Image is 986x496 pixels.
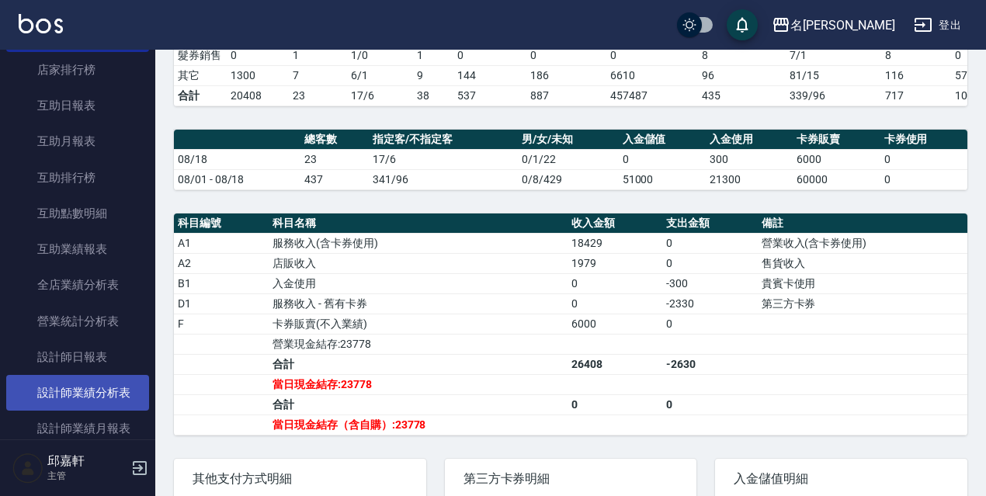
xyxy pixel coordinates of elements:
[606,85,698,106] td: 457487
[6,375,149,411] a: 設計師業績分析表
[568,293,662,314] td: 0
[734,471,949,487] span: 入金儲值明細
[6,88,149,123] a: 互助日報表
[369,149,518,169] td: 17/6
[269,293,568,314] td: 服務收入 - 舊有卡券
[790,16,895,35] div: 名[PERSON_NAME]
[662,213,757,234] th: 支出金額
[6,411,149,446] a: 設計師業績月報表
[6,339,149,375] a: 設計師日報表
[6,52,149,88] a: 店家排行榜
[269,213,568,234] th: 科目名稱
[568,314,662,334] td: 6000
[6,267,149,303] a: 全店業績分析表
[526,45,607,65] td: 0
[568,354,662,374] td: 26408
[12,453,43,484] img: Person
[880,149,967,169] td: 0
[662,314,757,334] td: 0
[606,65,698,85] td: 6610
[698,85,786,106] td: 435
[793,130,880,150] th: 卡券販賣
[300,130,370,150] th: 總客數
[793,169,880,189] td: 60000
[758,233,967,253] td: 營業收入(含卡券使用)
[269,253,568,273] td: 店販收入
[6,231,149,267] a: 互助業績報表
[269,354,568,374] td: 合計
[568,394,662,414] td: 0
[662,233,757,253] td: 0
[453,45,526,65] td: 0
[47,469,127,483] p: 主管
[662,293,757,314] td: -2330
[758,253,967,273] td: 售貨收入
[6,123,149,159] a: 互助月報表
[6,160,149,196] a: 互助排行榜
[6,196,149,231] a: 互助點數明細
[289,65,348,85] td: 7
[766,9,901,41] button: 名[PERSON_NAME]
[568,273,662,293] td: 0
[619,130,706,150] th: 入金儲值
[518,169,618,189] td: 0/8/429
[174,293,269,314] td: D1
[289,45,348,65] td: 1
[698,65,786,85] td: 96
[908,11,967,40] button: 登出
[463,471,679,487] span: 第三方卡券明細
[269,374,568,394] td: 當日現金結存:23778
[269,233,568,253] td: 服務收入(含卡券使用)
[727,9,758,40] button: save
[568,253,662,273] td: 1979
[347,65,413,85] td: 6 / 1
[369,130,518,150] th: 指定客/不指定客
[786,65,881,85] td: 81 / 15
[269,414,568,435] td: 當日現金結存（含自購）:23778
[698,45,786,65] td: 8
[881,85,951,106] td: 717
[300,149,370,169] td: 23
[793,149,880,169] td: 6000
[706,169,793,189] td: 21300
[174,65,227,85] td: 其它
[174,169,300,189] td: 08/01 - 08/18
[174,213,269,234] th: 科目編號
[706,130,793,150] th: 入金使用
[880,169,967,189] td: 0
[880,130,967,150] th: 卡券使用
[526,65,607,85] td: 186
[269,314,568,334] td: 卡券販賣(不入業績)
[786,45,881,65] td: 7 / 1
[758,293,967,314] td: 第三方卡券
[413,65,453,85] td: 9
[174,314,269,334] td: F
[758,213,967,234] th: 備註
[193,471,408,487] span: 其他支付方式明細
[174,130,967,190] table: a dense table
[453,65,526,85] td: 144
[300,169,370,189] td: 437
[369,169,518,189] td: 341/96
[174,233,269,253] td: A1
[227,85,289,106] td: 20408
[662,273,757,293] td: -300
[174,253,269,273] td: A2
[619,149,706,169] td: 0
[662,354,757,374] td: -2630
[518,130,618,150] th: 男/女/未知
[347,45,413,65] td: 1 / 0
[174,149,300,169] td: 08/18
[453,85,526,106] td: 537
[174,273,269,293] td: B1
[881,65,951,85] td: 116
[619,169,706,189] td: 51000
[568,233,662,253] td: 18429
[662,253,757,273] td: 0
[174,85,227,106] td: 合計
[518,149,618,169] td: 0/1/22
[227,65,289,85] td: 1300
[269,394,568,414] td: 合計
[568,213,662,234] th: 收入金額
[758,273,967,293] td: 貴賓卡使用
